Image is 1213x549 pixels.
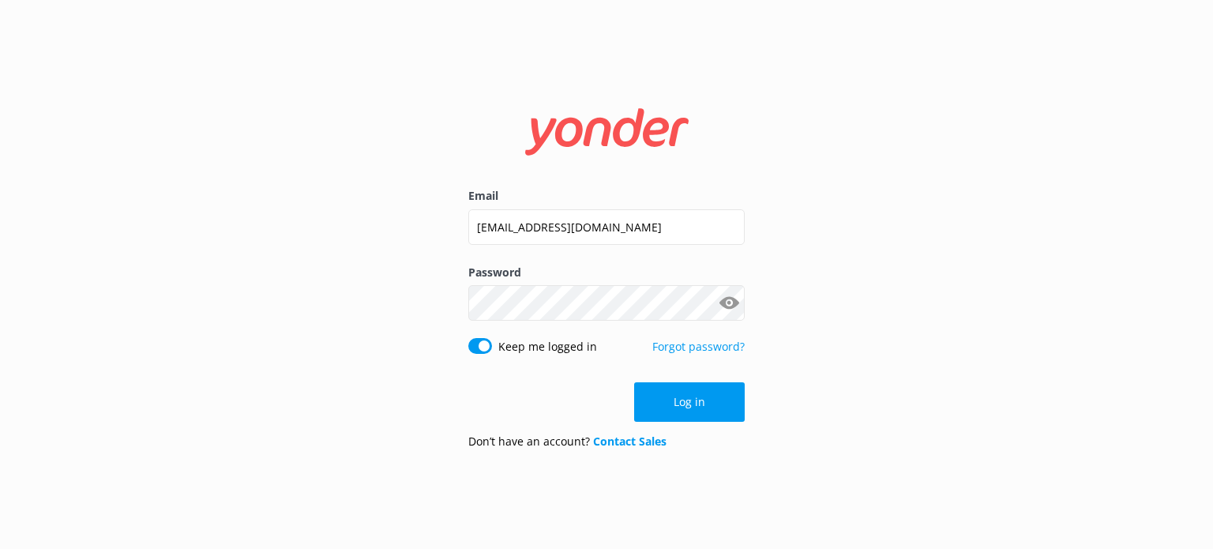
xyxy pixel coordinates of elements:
button: Log in [634,382,745,422]
label: Email [468,187,745,205]
input: user@emailaddress.com [468,209,745,245]
label: Password [468,264,745,281]
button: Show password [713,288,745,319]
label: Keep me logged in [498,338,597,355]
a: Forgot password? [652,339,745,354]
a: Contact Sales [593,434,667,449]
p: Don’t have an account? [468,433,667,450]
